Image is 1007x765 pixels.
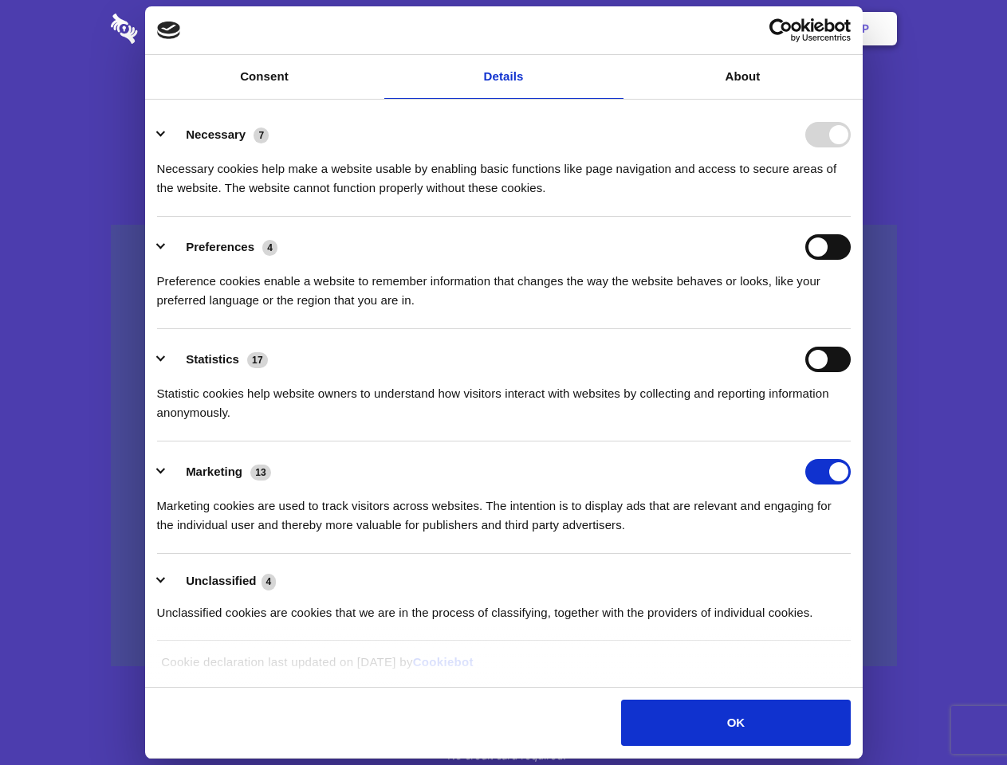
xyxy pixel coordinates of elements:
a: Pricing [468,4,537,53]
label: Marketing [186,465,242,478]
a: Wistia video thumbnail [111,225,897,667]
img: logo [157,22,181,39]
a: Login [723,4,793,53]
div: Preference cookies enable a website to remember information that changes the way the website beha... [157,260,851,310]
button: Necessary (7) [157,122,279,147]
img: logo-wordmark-white-trans-d4663122ce5f474addd5e946df7df03e33cb6a1c49d2221995e7729f52c070b2.svg [111,14,247,44]
a: Usercentrics Cookiebot - opens in a new window [711,18,851,42]
h4: Auto-redaction of sensitive data, encrypted data sharing and self-destructing private chats. Shar... [111,145,897,198]
iframe: Drift Widget Chat Controller [927,685,988,746]
h1: Eliminate Slack Data Loss. [111,72,897,129]
label: Necessary [186,127,246,141]
div: Necessary cookies help make a website usable by enabling basic functions like page navigation and... [157,147,851,198]
button: Preferences (4) [157,234,288,260]
span: 7 [254,127,269,143]
button: Marketing (13) [157,459,281,484]
div: Cookie declaration last updated on [DATE] by [149,653,858,684]
a: About [623,55,863,99]
span: 4 [262,240,277,256]
div: Marketing cookies are used to track visitors across websites. The intention is to display ads tha... [157,484,851,535]
div: Unclassified cookies are cookies that we are in the process of classifying, together with the pro... [157,591,851,622]
span: 17 [247,352,268,368]
a: Consent [145,55,384,99]
button: Unclassified (4) [157,571,286,591]
div: Statistic cookies help website owners to understand how visitors interact with websites by collec... [157,372,851,422]
a: Details [384,55,623,99]
button: Statistics (17) [157,347,278,372]
a: Cookiebot [413,655,474,669]
span: 4 [262,574,277,590]
a: Contact [647,4,720,53]
span: 13 [250,465,271,481]
label: Preferences [186,240,254,253]
label: Statistics [186,352,239,366]
button: OK [621,700,850,746]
